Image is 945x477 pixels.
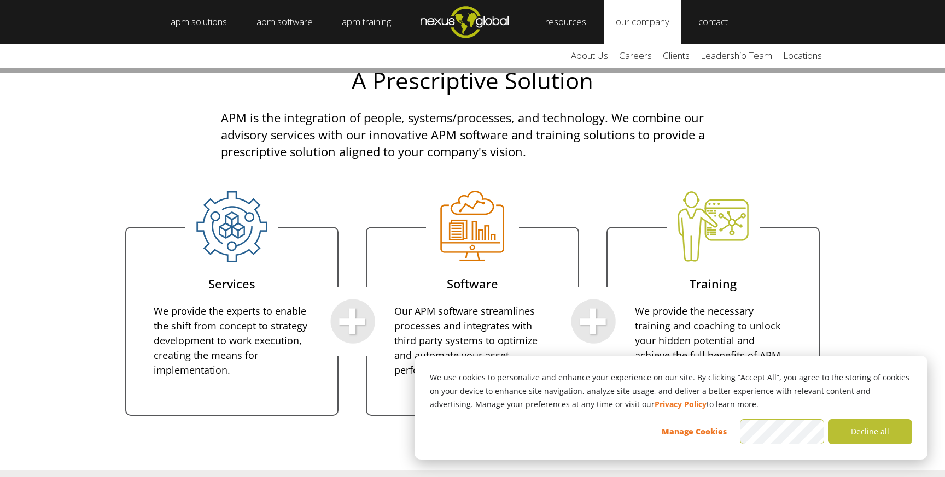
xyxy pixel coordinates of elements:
button: Accept all [740,419,824,444]
img: ps-icon-1 [196,191,267,262]
img: ps-icon-2 [437,191,508,262]
img: card-icon [571,299,616,344]
a: clients [657,44,695,68]
a: careers [614,44,657,68]
span: A Prescriptive Solution [352,64,593,96]
a: leadership team [695,44,778,68]
span: APM is the integration of people, systems/processes, and technology. We combine our advisory serv... [221,109,705,160]
img: card-icon [330,299,375,344]
button: Decline all [828,419,912,444]
div: Cookie banner [415,356,927,460]
a: Privacy Policy [655,398,707,411]
button: Manage Cookies [652,419,736,444]
a: locations [778,44,827,68]
a: about us [565,44,614,68]
img: ps-icon-3 [678,191,749,262]
p: We use cookies to personalize and enhance your experience on our site. By clicking “Accept All”, ... [430,371,912,411]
